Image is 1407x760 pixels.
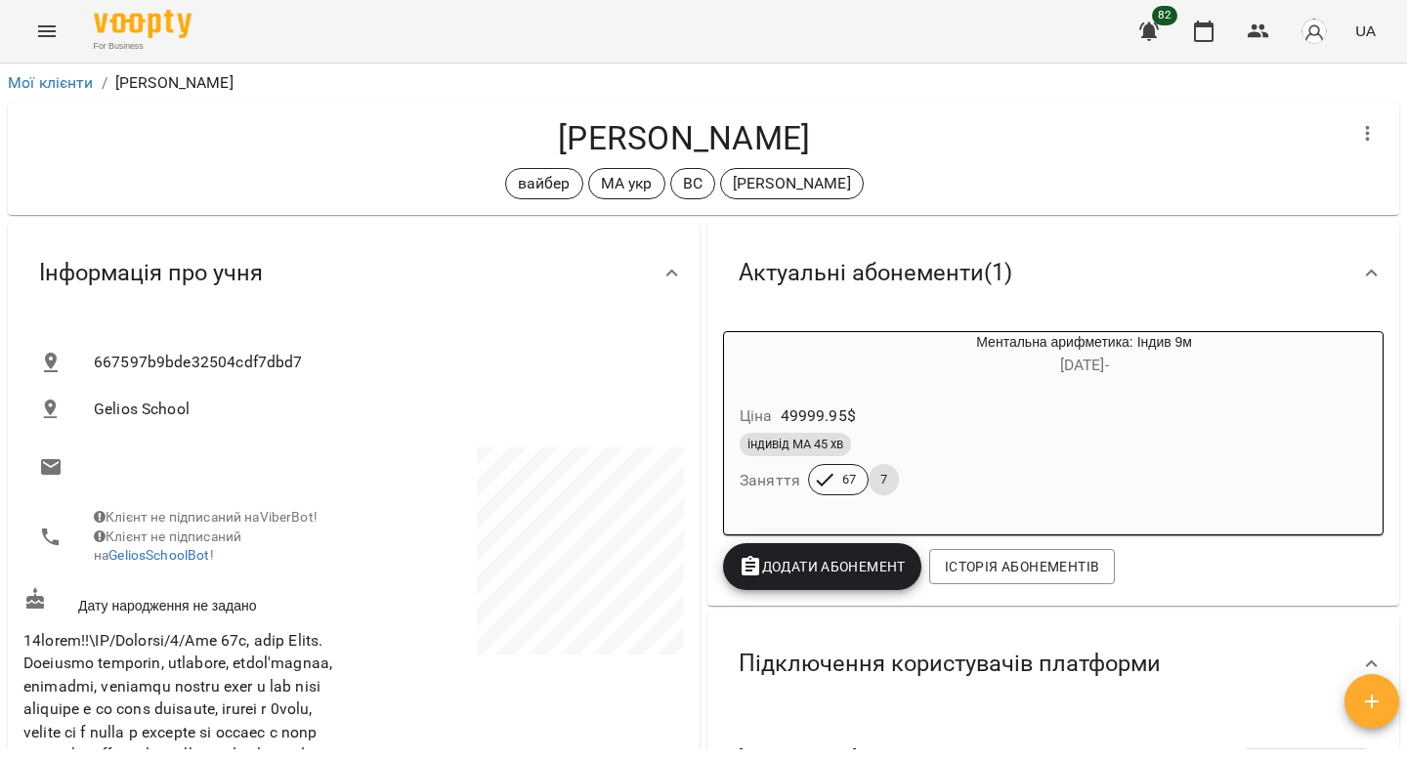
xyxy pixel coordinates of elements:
span: індивід МА 45 хв [740,436,851,453]
div: МА укр [588,168,665,199]
div: вайбер [505,168,583,199]
span: For Business [94,40,192,53]
span: Інформація про учня [39,258,263,288]
span: Підключення користувачів платформи [739,649,1161,679]
span: 667597b9bde32504cdf7dbd7 [94,351,668,374]
p: [PERSON_NAME] [733,172,851,195]
button: Ментальна арифметика: Індив 9м[DATE]- Ціна49999.95$індивід МА 45 хвЗаняття677 [724,332,1350,519]
button: Історія абонементів [929,549,1115,584]
img: avatar_s.png [1300,18,1328,45]
button: Додати Абонемент [723,543,921,590]
p: 49999.95 $ [781,404,856,428]
div: [PERSON_NAME] [720,168,864,199]
div: ВС [670,168,715,199]
span: Клієнт не підписаний на ViberBot! [94,509,318,525]
div: Актуальні абонементи(1) [707,223,1399,323]
h6: Заняття [740,467,800,494]
h6: Ціна [740,402,773,430]
p: ВС [683,172,703,195]
span: Актуальні абонементи ( 1 ) [739,258,1012,288]
a: GeliosSchoolBot [108,547,209,563]
p: МА укр [601,172,653,195]
span: 67 [831,471,868,488]
span: Клієнт не підписаний на ! [94,528,241,564]
span: [DATE] - [1060,356,1109,374]
nav: breadcrumb [8,71,1399,95]
h4: [PERSON_NAME] [23,118,1344,158]
div: Ментальна арифметика: Індив 9м [818,332,1350,379]
button: Menu [23,8,70,55]
div: Дату народження не задано [20,583,354,619]
p: вайбер [518,172,571,195]
img: Voopty Logo [94,10,192,38]
div: Підключення користувачів платформи [707,613,1399,714]
a: Мої клієнти [8,73,94,92]
div: Ментальна арифметика: Індив 9м [724,332,818,379]
span: 82 [1152,6,1177,25]
div: Інформація про учня [8,223,700,323]
li: / [102,71,107,95]
button: UA [1347,13,1384,49]
span: Gelios School [94,398,668,421]
span: Історія абонементів [945,555,1099,578]
p: [PERSON_NAME] [115,71,234,95]
span: 7 [869,471,899,488]
span: Додати Абонемент [739,555,906,578]
span: UA [1355,21,1376,41]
